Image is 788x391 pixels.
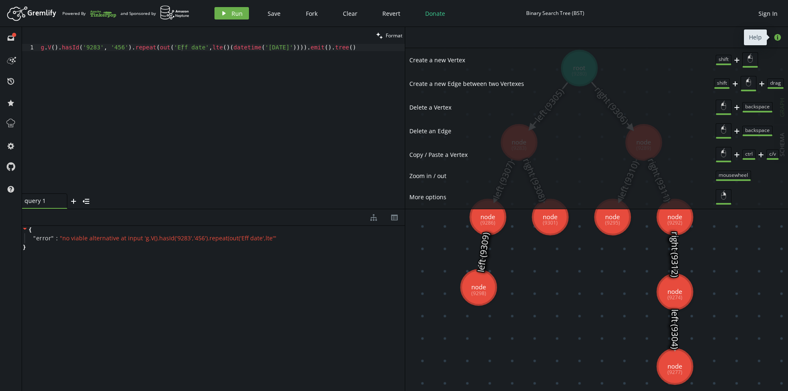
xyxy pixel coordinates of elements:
button: Revert [376,7,406,20]
span: ctrl [745,151,753,157]
tspan: (9301) [543,219,558,226]
span: " [33,234,36,242]
div: Binary Search Tree (BST) [526,10,584,16]
text: left (9304) [669,309,681,349]
span: " [51,234,54,242]
span: Copy / Paste a Vertex [409,151,716,159]
span: Clear [343,10,357,17]
tspan: node [605,213,620,221]
div: Powered By [62,6,116,21]
button: Clear [337,7,364,20]
tspan: node [480,213,495,221]
tspan: node [543,213,557,221]
span: backspace [745,103,770,110]
text: left (9309) [475,232,492,273]
span: Delete a Vertex [409,104,716,111]
span: backspace [745,127,770,134]
span: mousewheel [719,172,748,178]
span: Sign In [758,10,778,17]
span: error [36,235,52,242]
tspan: node [667,213,682,221]
tspan: (9298) [471,290,486,297]
button: Run [214,7,249,20]
span: c/v [769,151,776,157]
tspan: node [471,283,486,291]
span: Create a new Vertex [409,56,716,64]
tspan: node [667,287,682,296]
span: " no viable alternative at input 'g.V().hasId('9283','456').repeat(out('Eff date',lte' " [60,234,276,242]
div: 1 [22,44,39,51]
span: Save [268,10,281,17]
button: Save [261,7,287,20]
span: query 1 [25,197,58,205]
tspan: node [667,362,682,370]
button: Fork [299,7,324,20]
button: Sign In [754,7,782,20]
tspan: (9292) [667,219,682,226]
span: More options [409,193,716,201]
span: shift [719,56,729,63]
tspan: (9286) [480,219,495,226]
div: and Sponsored by [121,5,190,21]
button: Donate [419,7,451,20]
span: : [56,235,58,242]
span: } [22,243,25,251]
tspan: (9295) [605,219,620,226]
span: Delete an Edge [409,127,716,135]
text: right (9312) [669,232,681,277]
span: Revert [382,10,400,17]
tspan: (9277) [667,369,682,376]
span: Run [231,10,243,17]
img: AWS Neptune [160,5,190,20]
span: Format [386,32,402,39]
tspan: (9274) [667,294,682,301]
span: Create a new Edge between two Vertexes [409,80,714,88]
span: Zoom in / out [409,172,716,180]
div: Help [744,29,767,45]
button: Format [374,27,405,44]
span: shift [717,80,727,86]
span: Donate [425,10,445,17]
span: { [29,226,31,233]
span: drag [770,80,781,86]
span: Fork [306,10,318,17]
